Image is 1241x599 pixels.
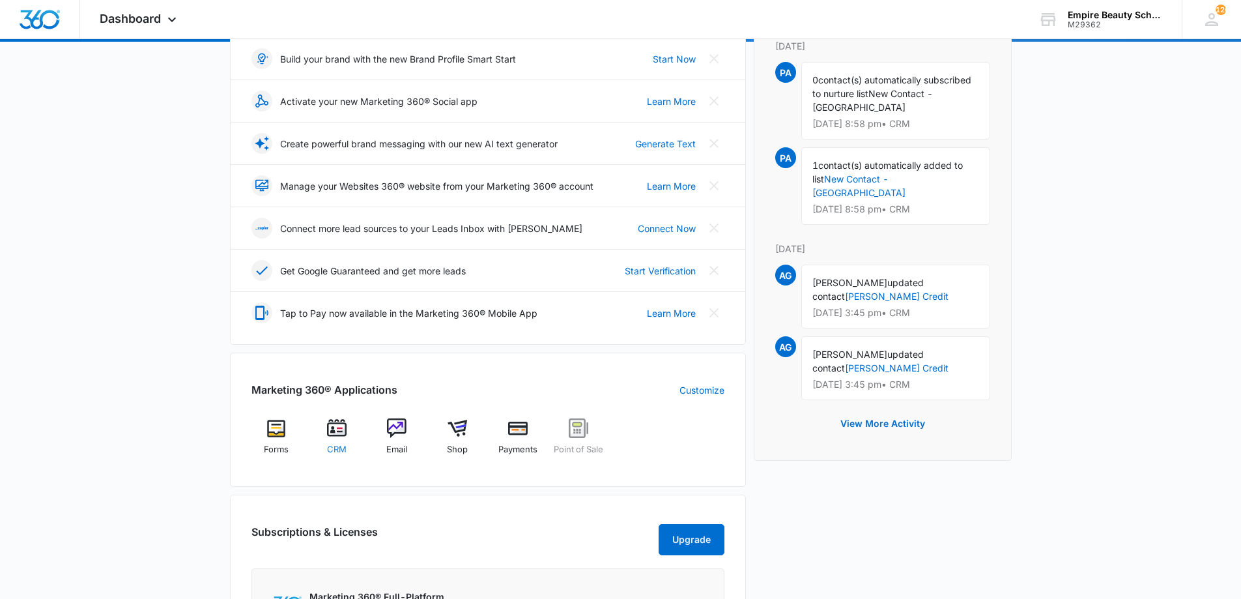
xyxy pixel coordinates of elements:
[704,48,724,69] button: Close
[659,524,724,555] button: Upgrade
[704,133,724,154] button: Close
[638,222,696,235] a: Connect Now
[625,264,696,278] a: Start Verification
[812,119,979,128] p: [DATE] 8:58 pm • CRM
[280,137,558,151] p: Create powerful brand messaging with our new AI text generator
[812,160,963,184] span: contact(s) automatically added to list
[845,362,949,373] a: [PERSON_NAME] Credit
[775,336,796,357] span: AG
[775,62,796,83] span: PA
[775,39,990,53] p: [DATE]
[1068,10,1163,20] div: account name
[280,222,582,235] p: Connect more lead sources to your Leads Inbox with [PERSON_NAME]
[280,264,466,278] p: Get Google Guaranteed and get more leads
[100,12,161,25] span: Dashboard
[647,179,696,193] a: Learn More
[653,52,696,66] a: Start Now
[812,277,887,288] span: [PERSON_NAME]
[775,265,796,285] span: AG
[554,443,603,456] span: Point of Sale
[845,291,949,302] a: [PERSON_NAME] Credit
[251,524,378,550] h2: Subscriptions & Licenses
[679,383,724,397] a: Customize
[1068,20,1163,29] div: account id
[251,418,302,465] a: Forms
[280,95,478,108] p: Activate your new Marketing 360® Social app
[447,443,468,456] span: Shop
[775,242,990,256] p: [DATE]
[553,418,603,465] a: Point of Sale
[386,443,407,456] span: Email
[280,52,516,66] p: Build your brand with the new Brand Profile Smart Start
[647,306,696,320] a: Learn More
[498,443,537,456] span: Payments
[827,408,938,439] button: View More Activity
[327,443,347,456] span: CRM
[812,173,906,198] a: New Contact - [GEOGRAPHIC_DATA]
[264,443,289,456] span: Forms
[704,260,724,281] button: Close
[372,418,422,465] a: Email
[280,306,537,320] p: Tap to Pay now available in the Marketing 360® Mobile App
[704,175,724,196] button: Close
[635,137,696,151] a: Generate Text
[812,380,979,389] p: [DATE] 3:45 pm • CRM
[1216,5,1226,15] div: notifications count
[493,418,543,465] a: Payments
[433,418,483,465] a: Shop
[812,308,979,317] p: [DATE] 3:45 pm • CRM
[704,302,724,323] button: Close
[704,218,724,239] button: Close
[1216,5,1226,15] span: 120
[812,349,887,360] span: [PERSON_NAME]
[812,160,818,171] span: 1
[812,74,971,99] span: contact(s) automatically subscribed to nurture list
[812,88,933,113] span: New Contact - [GEOGRAPHIC_DATA]
[311,418,362,465] a: CRM
[812,74,818,85] span: 0
[647,95,696,108] a: Learn More
[704,91,724,111] button: Close
[251,382,397,398] h2: Marketing 360® Applications
[775,147,796,168] span: PA
[280,179,593,193] p: Manage your Websites 360® website from your Marketing 360® account
[812,205,979,214] p: [DATE] 8:58 pm • CRM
